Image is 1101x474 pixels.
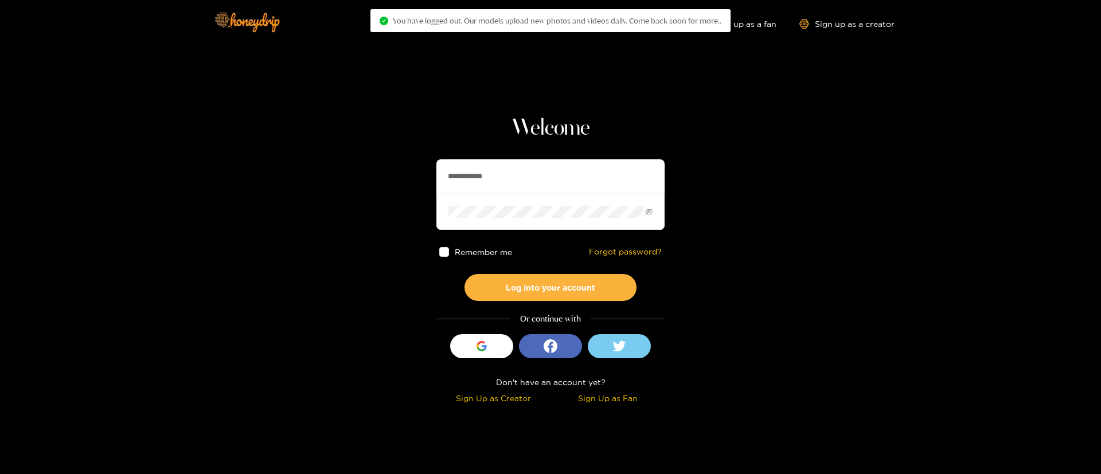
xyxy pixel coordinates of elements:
div: Don't have an account yet? [436,375,665,389]
div: Sign Up as Fan [553,391,662,405]
a: Sign up as a fan [698,19,776,29]
span: check-circle [380,17,388,25]
span: You have logged out. Our models upload new photos and videos daily. Come back soon for more.. [393,16,721,25]
h1: Welcome [436,115,665,142]
button: Log into your account [464,274,637,301]
span: Remember me [455,248,512,256]
div: Or continue with [436,312,665,326]
div: Sign Up as Creator [439,391,548,405]
a: Forgot password? [589,247,662,257]
span: eye-invisible [645,208,653,216]
a: Sign up as a creator [799,19,895,29]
